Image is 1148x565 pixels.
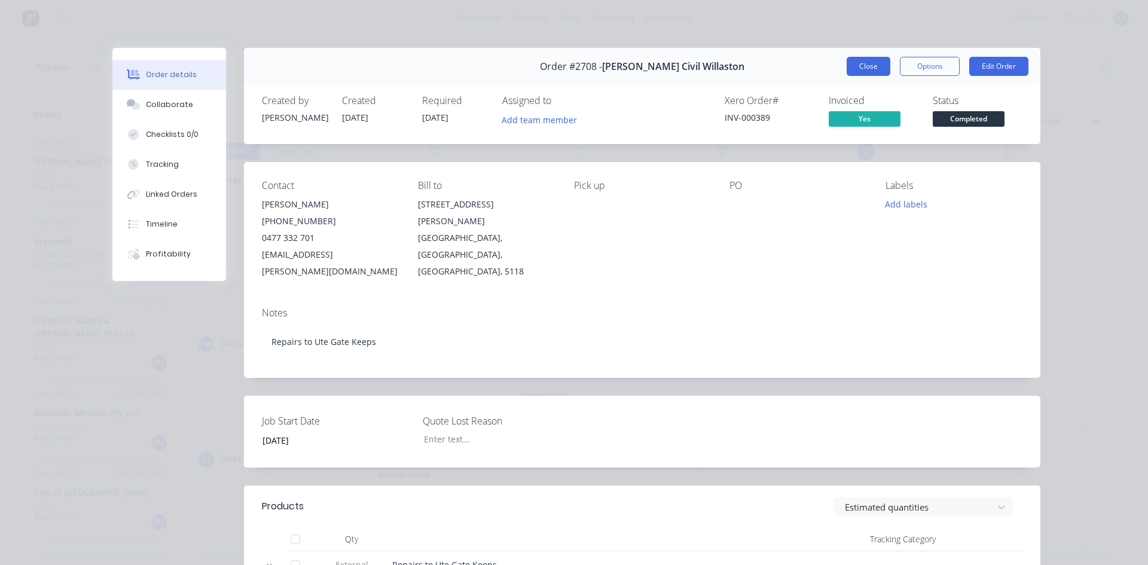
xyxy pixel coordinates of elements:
[418,230,555,280] div: [GEOGRAPHIC_DATA], [GEOGRAPHIC_DATA], [GEOGRAPHIC_DATA], 5118
[146,189,197,200] div: Linked Orders
[146,249,191,259] div: Profitability
[146,69,197,80] div: Order details
[112,179,226,209] button: Linked Orders
[112,60,226,90] button: Order details
[725,95,814,106] div: Xero Order #
[262,180,399,191] div: Contact
[262,414,411,428] label: Job Start Date
[422,112,448,123] span: [DATE]
[829,95,918,106] div: Invoiced
[847,57,890,76] button: Close
[262,213,399,230] div: [PHONE_NUMBER]
[262,323,1022,360] div: Repairs to Ute Gate Keeps
[496,111,584,127] button: Add team member
[262,196,399,213] div: [PERSON_NAME]
[729,180,866,191] div: PO
[423,414,572,428] label: Quote Lost Reason
[342,95,408,106] div: Created
[316,527,387,551] div: Qty
[602,61,744,72] span: [PERSON_NAME] Civil Willaston
[829,111,900,126] span: Yes
[112,209,226,239] button: Timeline
[262,230,399,246] div: 0477 332 701
[725,111,814,124] div: INV-000389
[146,219,178,230] div: Timeline
[112,120,226,149] button: Checklists 0/0
[112,90,226,120] button: Collaborate
[422,95,488,106] div: Required
[574,180,711,191] div: Pick up
[886,180,1022,191] div: Labels
[342,112,368,123] span: [DATE]
[418,196,555,230] div: [STREET_ADDRESS][PERSON_NAME]
[540,61,602,72] span: Order #2708 -
[806,527,941,551] div: Tracking Category
[262,307,1022,319] div: Notes
[879,196,934,212] button: Add labels
[969,57,1028,76] button: Edit Order
[112,149,226,179] button: Tracking
[900,57,960,76] button: Options
[502,111,584,127] button: Add team member
[112,239,226,269] button: Profitability
[146,129,199,140] div: Checklists 0/0
[262,246,399,280] div: [EMAIL_ADDRESS][PERSON_NAME][DOMAIN_NAME]
[262,95,328,106] div: Created by
[262,196,399,280] div: [PERSON_NAME][PHONE_NUMBER]0477 332 701[EMAIL_ADDRESS][PERSON_NAME][DOMAIN_NAME]
[418,196,555,280] div: [STREET_ADDRESS][PERSON_NAME][GEOGRAPHIC_DATA], [GEOGRAPHIC_DATA], [GEOGRAPHIC_DATA], 5118
[933,111,1004,129] button: Completed
[146,159,179,170] div: Tracking
[502,95,622,106] div: Assigned to
[933,95,1022,106] div: Status
[262,111,328,124] div: [PERSON_NAME]
[146,99,193,110] div: Collaborate
[418,180,555,191] div: Bill to
[262,499,304,514] div: Products
[254,431,403,449] input: Enter date
[933,111,1004,126] span: Completed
